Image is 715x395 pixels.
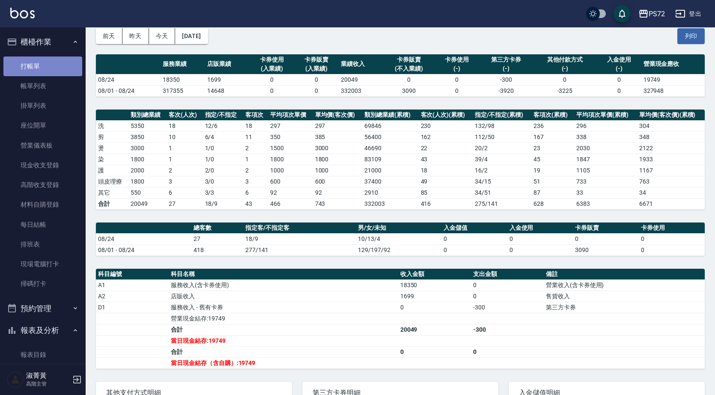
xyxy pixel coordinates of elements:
[356,223,441,234] th: 男/女/未知
[531,176,574,187] td: 51
[169,335,398,346] td: 當日現金結存:19749
[637,198,705,209] td: 6671
[250,85,294,96] td: 0
[637,143,705,154] td: 2122
[441,223,507,234] th: 入金儲值
[167,110,203,121] th: 客次(人次)
[169,357,398,368] td: 當日現金結存（含自購）:19749
[473,176,531,187] td: 34 / 15
[268,198,313,209] td: 466
[362,198,418,209] td: 332003
[175,28,208,44] button: [DATE]
[161,74,205,85] td: 18350
[3,235,82,254] a: 排班表
[3,297,82,320] button: 預約管理
[479,74,533,85] td: -300
[268,187,313,198] td: 92
[637,110,705,121] th: 單均價(客次價)(累積)
[473,198,531,209] td: 275/141
[362,176,418,187] td: 37400
[573,244,639,255] td: 3090
[96,223,705,256] table: a dense table
[96,54,705,97] table: a dense table
[481,64,531,73] div: (-)
[149,28,176,44] button: 今天
[677,28,705,44] button: 列印
[3,215,82,235] a: 每日結帳
[3,175,82,195] a: 高階收支登錄
[96,302,169,313] td: D1
[441,244,507,255] td: 0
[128,154,167,165] td: 1800
[531,120,574,131] td: 236
[128,176,167,187] td: 1800
[96,165,128,176] td: 護
[544,302,705,313] td: 第三方卡券
[96,131,128,143] td: 剪
[3,274,82,294] a: 掃碼打卡
[243,198,268,209] td: 43
[203,198,244,209] td: 18/9
[362,154,418,165] td: 83109
[473,110,531,121] th: 指定/不指定(累積)
[205,54,250,74] th: 店販業績
[3,56,82,76] a: 打帳單
[574,187,637,198] td: 33
[544,269,705,280] th: 備註
[471,324,544,335] td: -300
[637,154,705,165] td: 1933
[531,110,574,121] th: 客項次(累積)
[250,74,294,85] td: 0
[507,244,573,255] td: 0
[473,165,531,176] td: 16 / 2
[128,198,167,209] td: 20049
[362,110,418,121] th: 類別總業績(累積)
[637,131,705,143] td: 348
[313,165,363,176] td: 1000
[203,120,244,131] td: 12 / 6
[398,269,471,280] th: 收入金額
[599,55,639,64] div: 入金使用
[203,143,244,154] td: 1 / 0
[96,120,128,131] td: 洗
[167,120,203,131] td: 18
[167,176,203,187] td: 3
[203,165,244,176] td: 2 / 0
[574,198,637,209] td: 6383
[3,136,82,155] a: 營業儀表板
[597,74,641,85] td: 0
[383,74,435,85] td: 0
[385,64,432,73] div: (不入業績)
[203,176,244,187] td: 3 / 0
[544,279,705,291] td: 營業收入(含卡券使用)
[313,131,363,143] td: 385
[533,85,596,96] td: -3225
[128,120,167,131] td: 5350
[531,143,574,154] td: 23
[531,187,574,198] td: 87
[531,154,574,165] td: 45
[167,154,203,165] td: 1
[169,269,398,280] th: 科目名稱
[128,187,167,198] td: 550
[574,143,637,154] td: 2030
[614,5,631,22] button: save
[471,279,544,291] td: 0
[3,345,82,365] a: 報表目錄
[128,131,167,143] td: 3850
[473,131,531,143] td: 112 / 50
[26,371,70,380] h5: 淑菁黃
[96,28,122,44] button: 前天
[641,85,705,96] td: 327948
[205,74,250,85] td: 1699
[398,302,471,313] td: 0
[507,223,573,234] th: 入金使用
[268,120,313,131] td: 297
[296,55,337,64] div: 卡券販賣
[574,120,637,131] td: 296
[243,165,268,176] td: 2
[167,198,203,209] td: 27
[441,233,507,244] td: 0
[128,110,167,121] th: 類別總業績
[637,120,705,131] td: 304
